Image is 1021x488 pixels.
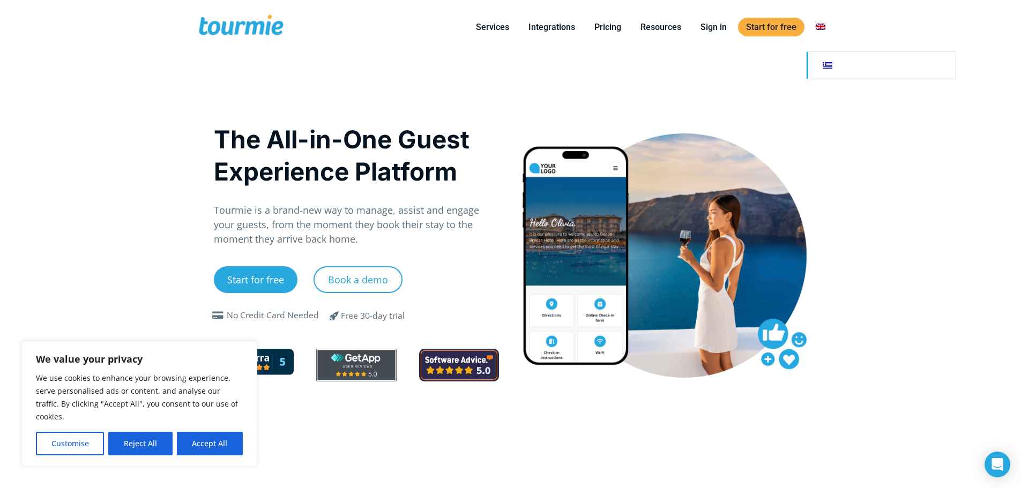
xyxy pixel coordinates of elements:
span:  [210,311,227,320]
a: Book a demo [314,266,403,293]
a: Integrations [520,20,583,34]
div: No Credit Card Needed [227,309,319,322]
button: Reject All [108,432,172,455]
div: Free 30-day trial [341,310,405,322]
a: Start for free [738,18,804,36]
p: We use cookies to enhance your browsing experience, serve personalised ads or content, and analys... [36,372,243,423]
a: Start for free [214,266,297,293]
div: Open Intercom Messenger [985,452,1010,477]
p: We value your privacy [36,352,243,365]
p: Tourmie is a brand-new way to manage, assist and engage your guests, from the moment they book th... [214,203,500,246]
span:  [322,309,347,322]
button: Customise [36,432,104,455]
a: Resources [632,20,689,34]
button: Accept All [177,432,243,455]
a: Services [468,20,517,34]
a: Pricing [586,20,629,34]
h1: The All-in-One Guest Experience Platform [214,123,500,187]
a: Sign in [692,20,735,34]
